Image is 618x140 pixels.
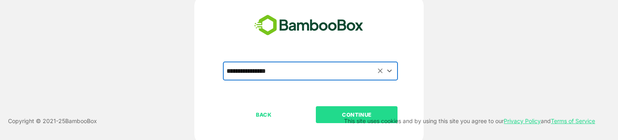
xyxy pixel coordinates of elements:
[250,12,368,39] img: bamboobox
[504,117,541,124] a: Privacy Policy
[8,116,97,126] p: Copyright © 2021- 25 BambooBox
[551,117,595,124] a: Terms of Service
[316,106,398,123] button: CONTINUE
[317,110,397,119] p: CONTINUE
[376,66,385,76] button: Clear
[344,116,595,126] p: This site uses cookies and by using this site you agree to our and
[224,110,304,119] p: BACK
[223,106,305,123] button: BACK
[384,66,395,76] button: Open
